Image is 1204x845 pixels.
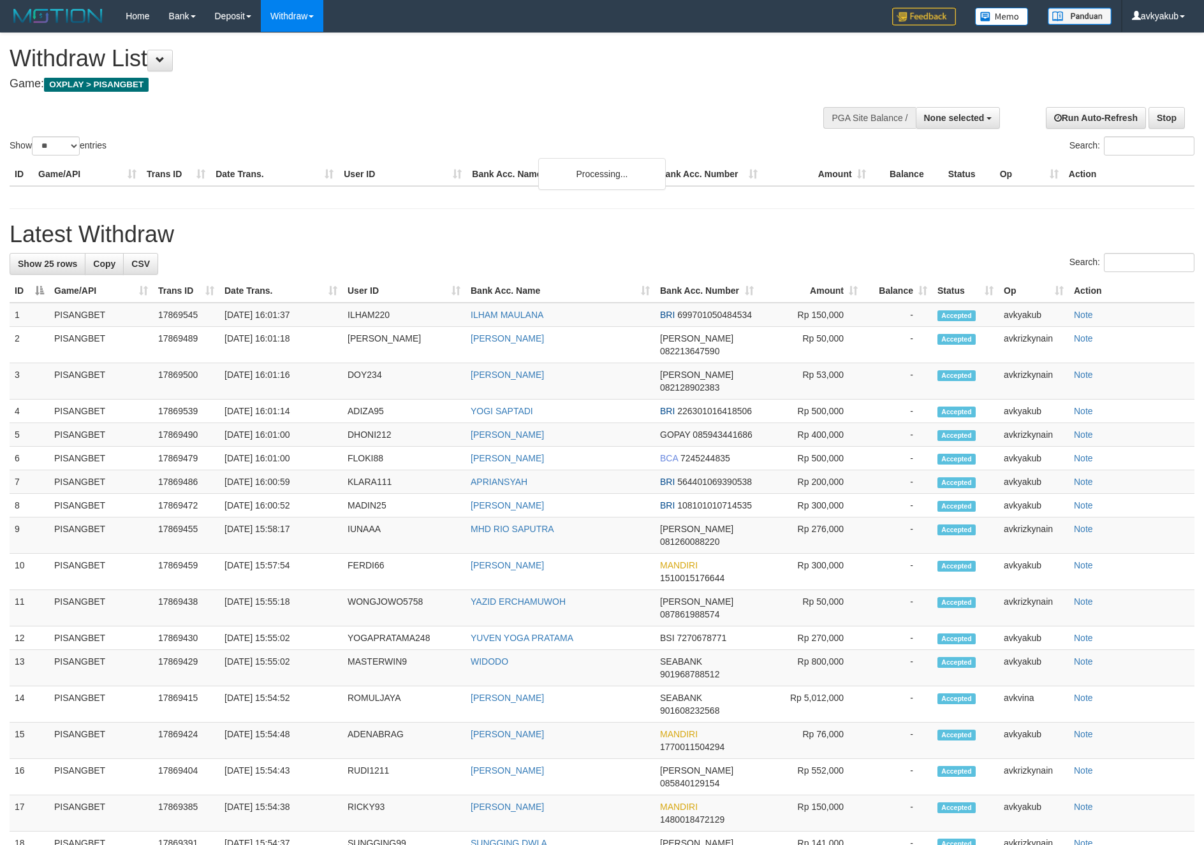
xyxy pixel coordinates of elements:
a: Note [1074,453,1093,463]
th: Bank Acc. Name: activate to sort column ascending [466,279,655,303]
th: User ID [339,162,467,186]
td: avkrizkynain [999,423,1069,447]
span: MANDIRI [660,802,698,812]
span: Copy 1510015176644 to clipboard [660,573,724,583]
td: DOY234 [342,363,466,400]
a: [PERSON_NAME] [471,802,544,812]
h4: Game: [10,78,790,90]
td: PISANGBET [49,363,153,400]
td: 11 [10,590,49,626]
span: Accepted [937,802,976,813]
td: avkyakub [999,795,1069,832]
span: Accepted [937,597,976,608]
td: [PERSON_NAME] [342,327,466,363]
td: PISANGBET [49,650,153,686]
div: Processing... [538,158,666,190]
td: 10 [10,554,49,590]
th: Op: activate to sort column ascending [999,279,1069,303]
td: 14 [10,686,49,723]
img: Feedback.jpg [892,8,956,25]
span: Accepted [937,477,976,488]
td: Rp 270,000 [759,626,863,650]
td: PISANGBET [49,759,153,795]
span: CSV [131,259,150,269]
span: GOPAY [660,430,690,440]
td: Rp 800,000 [759,650,863,686]
a: YUVEN YOGA PRATAMA [471,633,573,643]
td: avkyakub [999,447,1069,470]
td: Rp 53,000 [759,363,863,400]
td: MADIN25 [342,494,466,517]
a: Note [1074,430,1093,440]
div: PGA Site Balance / [823,107,915,129]
span: [PERSON_NAME] [660,333,733,343]
span: Accepted [937,334,976,345]
span: Accepted [937,657,976,668]
th: Date Trans. [210,162,339,186]
td: 17869455 [153,517,219,554]
td: - [863,423,932,447]
td: 17869385 [153,795,219,832]
th: Bank Acc. Number [654,162,762,186]
td: [DATE] 15:54:48 [219,723,342,759]
span: BRI [660,310,675,320]
span: SEABANK [660,656,702,667]
span: Accepted [937,561,976,572]
a: Run Auto-Refresh [1046,107,1146,129]
td: avkyakub [999,494,1069,517]
td: 13 [10,650,49,686]
td: avkrizkynain [999,590,1069,626]
td: [DATE] 16:01:00 [219,447,342,470]
td: PISANGBET [49,470,153,494]
a: MHD RIO SAPUTRA [471,524,554,534]
span: Accepted [937,524,976,535]
td: [DATE] 16:01:00 [219,423,342,447]
td: PISANGBET [49,447,153,470]
td: Rp 300,000 [759,554,863,590]
th: ID: activate to sort column descending [10,279,49,303]
td: - [863,447,932,470]
td: PISANGBET [49,494,153,517]
td: [DATE] 15:55:02 [219,650,342,686]
img: panduan.png [1048,8,1112,25]
td: - [863,626,932,650]
td: 17869479 [153,447,219,470]
td: Rp 400,000 [759,423,863,447]
td: PISANGBET [49,795,153,832]
td: 17869489 [153,327,219,363]
a: Note [1074,596,1093,607]
th: Amount [763,162,871,186]
th: Op [995,162,1064,186]
span: Accepted [937,766,976,777]
td: 17869486 [153,470,219,494]
td: Rp 300,000 [759,494,863,517]
td: RUDI1211 [342,759,466,795]
td: KLARA111 [342,470,466,494]
td: [DATE] 16:01:37 [219,303,342,327]
span: BRI [660,406,675,416]
td: Rp 276,000 [759,517,863,554]
span: BCA [660,453,678,463]
td: 1 [10,303,49,327]
span: OXPLAY > PISANGBET [44,78,149,92]
td: 4 [10,400,49,423]
td: 12 [10,626,49,650]
td: [DATE] 15:54:52 [219,686,342,723]
span: Accepted [937,730,976,740]
span: Copy 7245244835 to clipboard [680,453,730,463]
a: [PERSON_NAME] [471,729,544,739]
a: Note [1074,406,1093,416]
a: Note [1074,524,1093,534]
td: - [863,470,932,494]
span: Accepted [937,310,976,321]
td: 2 [10,327,49,363]
td: ADIZA95 [342,400,466,423]
span: Copy 226301016418506 to clipboard [677,406,752,416]
td: 17869539 [153,400,219,423]
td: Rp 150,000 [759,303,863,327]
td: 17869404 [153,759,219,795]
td: 3 [10,363,49,400]
a: Note [1074,477,1093,487]
th: Date Trans.: activate to sort column ascending [219,279,342,303]
a: [PERSON_NAME] [471,370,544,380]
